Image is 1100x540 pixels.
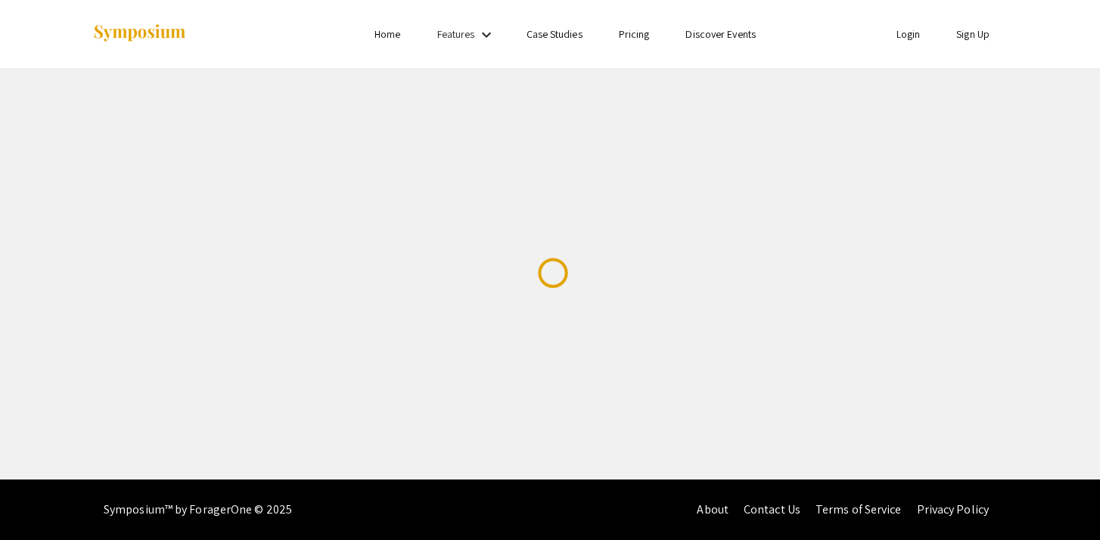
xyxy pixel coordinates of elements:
a: Privacy Policy [917,501,989,517]
a: Terms of Service [816,501,902,517]
a: Contact Us [744,501,800,517]
a: Case Studies [527,27,583,41]
mat-icon: Expand Features list [477,26,496,44]
a: Login [896,27,921,41]
a: Home [374,27,400,41]
a: About [697,501,729,517]
a: Pricing [619,27,650,41]
a: Features [437,27,475,41]
div: Symposium™ by ForagerOne © 2025 [104,479,292,540]
a: Sign Up [956,27,990,41]
img: Symposium by ForagerOne [92,23,187,44]
a: Discover Events [685,27,756,41]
